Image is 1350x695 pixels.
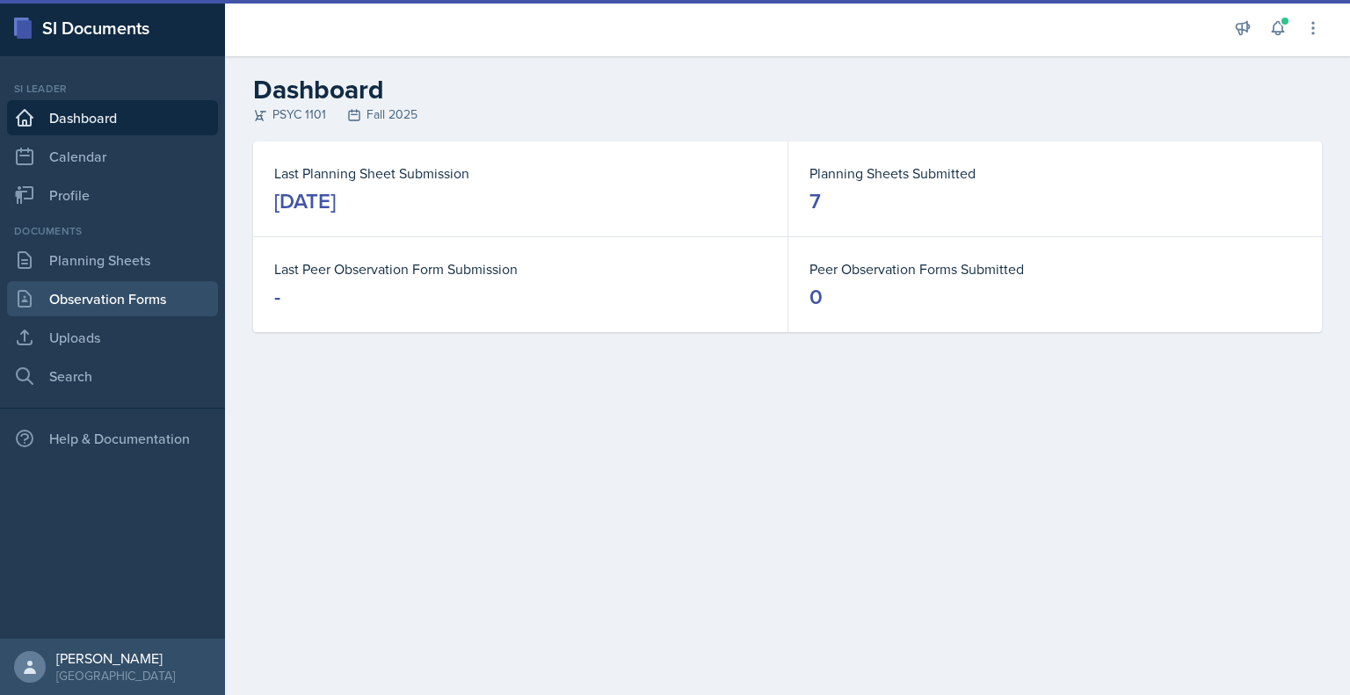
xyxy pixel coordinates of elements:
a: Profile [7,177,218,213]
div: Documents [7,223,218,239]
div: PSYC 1101 Fall 2025 [253,105,1322,124]
dt: Last Planning Sheet Submission [274,163,766,184]
a: Dashboard [7,100,218,135]
div: Help & Documentation [7,421,218,456]
div: - [274,283,280,311]
div: [GEOGRAPHIC_DATA] [56,667,175,684]
div: Si leader [7,81,218,97]
a: Calendar [7,139,218,174]
dt: Last Peer Observation Form Submission [274,258,766,279]
div: [DATE] [274,187,336,215]
h2: Dashboard [253,74,1322,105]
a: Search [7,358,218,394]
dt: Planning Sheets Submitted [809,163,1301,184]
div: 0 [809,283,823,311]
div: 7 [809,187,821,215]
a: Planning Sheets [7,243,218,278]
a: Observation Forms [7,281,218,316]
a: Uploads [7,320,218,355]
div: [PERSON_NAME] [56,649,175,667]
dt: Peer Observation Forms Submitted [809,258,1301,279]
